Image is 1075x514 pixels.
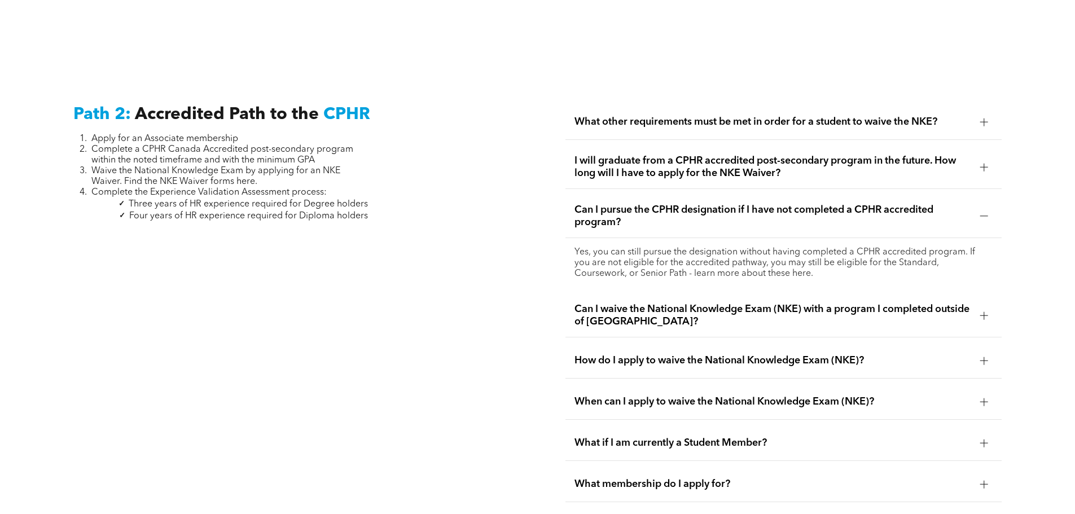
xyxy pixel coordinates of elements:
span: Accredited Path to the [135,106,319,123]
span: Path 2: [73,106,131,123]
span: How do I apply to waive the National Knowledge Exam (NKE)? [574,354,971,367]
span: Complete the Experience Validation Assessment process: [91,188,327,197]
span: Can I waive the National Knowledge Exam (NKE) with a program I completed outside of [GEOGRAPHIC_D... [574,303,971,328]
span: Waive the National Knowledge Exam by applying for an NKE Waiver. Find the NKE Waiver forms here. [91,166,340,186]
span: CPHR [323,106,370,123]
span: What membership do I apply for? [574,478,971,490]
span: Complete a CPHR Canada Accredited post-secondary program within the noted timeframe and with the ... [91,145,353,165]
span: Three years of HR experience required for Degree holders [129,200,368,209]
span: When can I apply to waive the National Knowledge Exam (NKE)? [574,396,971,408]
span: Four years of HR experience required for Diploma holders [129,212,368,221]
span: What if I am currently a Student Member? [574,437,971,449]
span: I will graduate from a CPHR accredited post-secondary program in the future. How long will I have... [574,155,971,179]
span: Can I pursue the CPHR designation if I have not completed a CPHR accredited program? [574,204,971,229]
p: Yes, you can still pursue the designation without having completed a CPHR accredited program. If ... [574,247,993,279]
span: Apply for an Associate membership [91,134,238,143]
span: What other requirements must be met in order for a student to waive the NKE? [574,116,971,128]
